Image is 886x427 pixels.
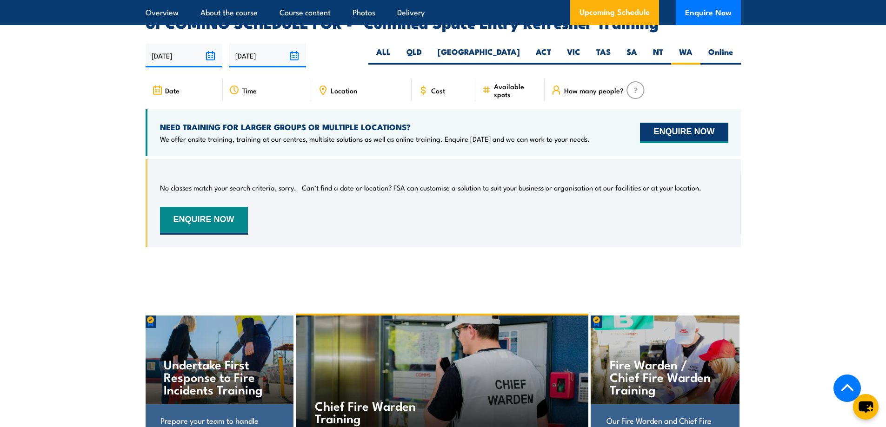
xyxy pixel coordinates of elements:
span: Cost [431,86,445,94]
label: ACT [528,46,559,65]
label: VIC [559,46,588,65]
label: TAS [588,46,619,65]
label: Online [700,46,741,65]
label: WA [671,46,700,65]
label: [GEOGRAPHIC_DATA] [430,46,528,65]
h4: Undertake First Response to Fire Incidents Training [164,358,274,395]
p: We offer onsite training, training at our centres, multisite solutions as well as online training... [160,134,590,144]
label: NT [645,46,671,65]
h4: Fire Warden / Chief Fire Warden Training [610,358,720,395]
p: No classes match your search criteria, sorry. [160,183,296,192]
button: ENQUIRE NOW [160,207,248,235]
span: How many people? [564,86,624,94]
p: Can’t find a date or location? FSA can customise a solution to suit your business or organisation... [302,183,701,192]
button: ENQUIRE NOW [640,123,728,143]
label: ALL [368,46,399,65]
h4: NEED TRAINING FOR LARGER GROUPS OR MULTIPLE LOCATIONS? [160,122,590,132]
label: SA [619,46,645,65]
span: Time [242,86,257,94]
h2: UPCOMING SCHEDULE FOR - "Confined Space Entry Refresher Training" [146,16,741,29]
button: chat-button [853,394,879,420]
label: QLD [399,46,430,65]
span: Available spots [494,82,538,98]
span: Location [331,86,357,94]
span: Date [165,86,180,94]
h4: Chief Fire Warden Training [315,399,424,424]
input: From date [146,44,222,67]
input: To date [229,44,306,67]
